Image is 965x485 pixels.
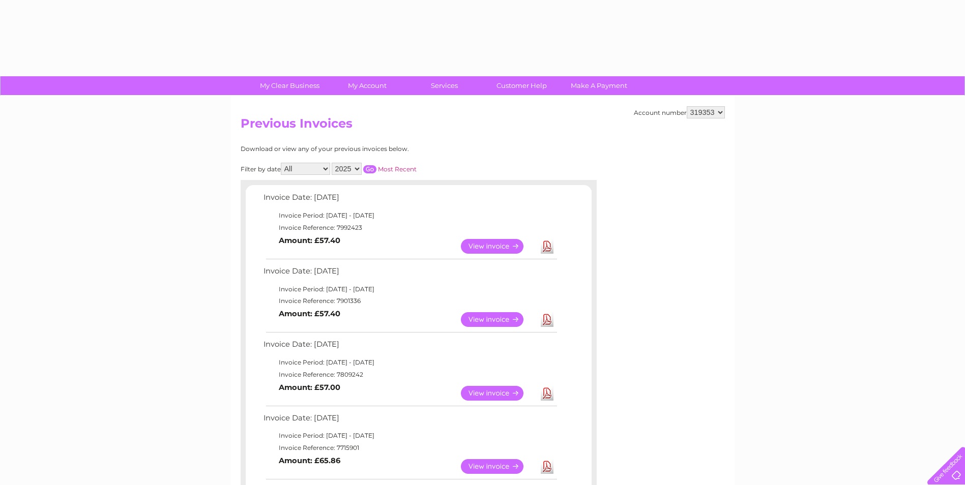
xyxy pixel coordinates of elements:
td: Invoice Reference: 7992423 [261,222,559,234]
a: Customer Help [480,76,564,95]
a: My Account [325,76,409,95]
b: Amount: £65.86 [279,456,340,465]
a: Make A Payment [557,76,641,95]
td: Invoice Period: [DATE] - [DATE] [261,209,559,222]
td: Invoice Date: [DATE] [261,411,559,430]
a: View [461,459,536,474]
h2: Previous Invoices [241,116,725,136]
div: Filter by date [241,163,508,175]
td: Invoice Date: [DATE] [261,338,559,356]
td: Invoice Date: [DATE] [261,264,559,283]
a: Download [541,312,553,327]
a: Download [541,459,553,474]
td: Invoice Period: [DATE] - [DATE] [261,283,559,295]
div: Account number [634,106,725,118]
a: Download [541,239,553,254]
a: Most Recent [378,165,417,173]
td: Invoice Period: [DATE] - [DATE] [261,430,559,442]
a: View [461,386,536,401]
b: Amount: £57.40 [279,236,340,245]
td: Invoice Period: [DATE] - [DATE] [261,356,559,369]
a: View [461,239,536,254]
a: My Clear Business [248,76,332,95]
td: Invoice Reference: 7715901 [261,442,559,454]
b: Amount: £57.00 [279,383,340,392]
a: Download [541,386,553,401]
a: View [461,312,536,327]
td: Invoice Date: [DATE] [261,191,559,209]
div: Download or view any of your previous invoices below. [241,145,508,153]
b: Amount: £57.40 [279,309,340,318]
td: Invoice Reference: 7809242 [261,369,559,381]
a: Services [402,76,486,95]
td: Invoice Reference: 7901336 [261,295,559,307]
